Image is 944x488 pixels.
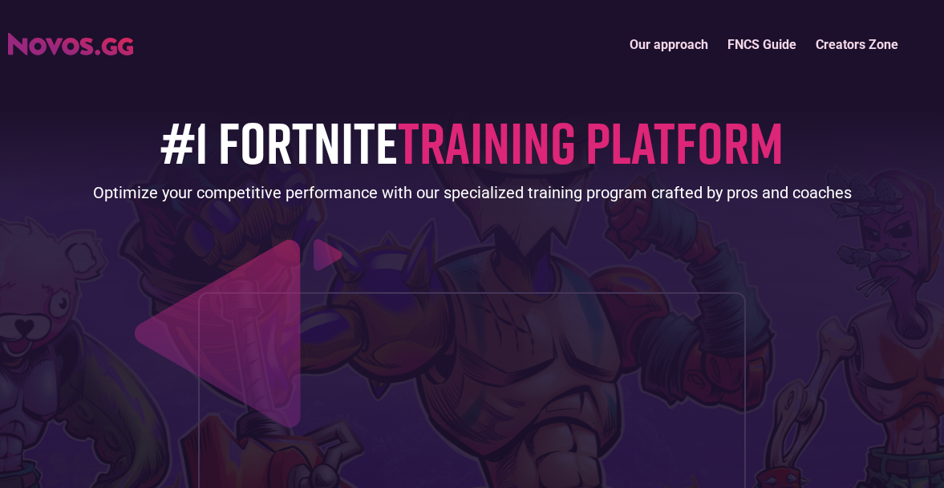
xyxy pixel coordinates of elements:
[160,110,784,173] h1: #1 FORTNITE
[620,27,718,62] a: Our approach
[398,107,784,177] span: TRAINING PLATFORM
[718,27,806,62] a: FNCS Guide
[93,181,852,204] div: Optimize your competitive performance with our specialized training program crafted by pros and c...
[8,27,133,55] a: home
[806,27,908,62] a: Creators Zone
